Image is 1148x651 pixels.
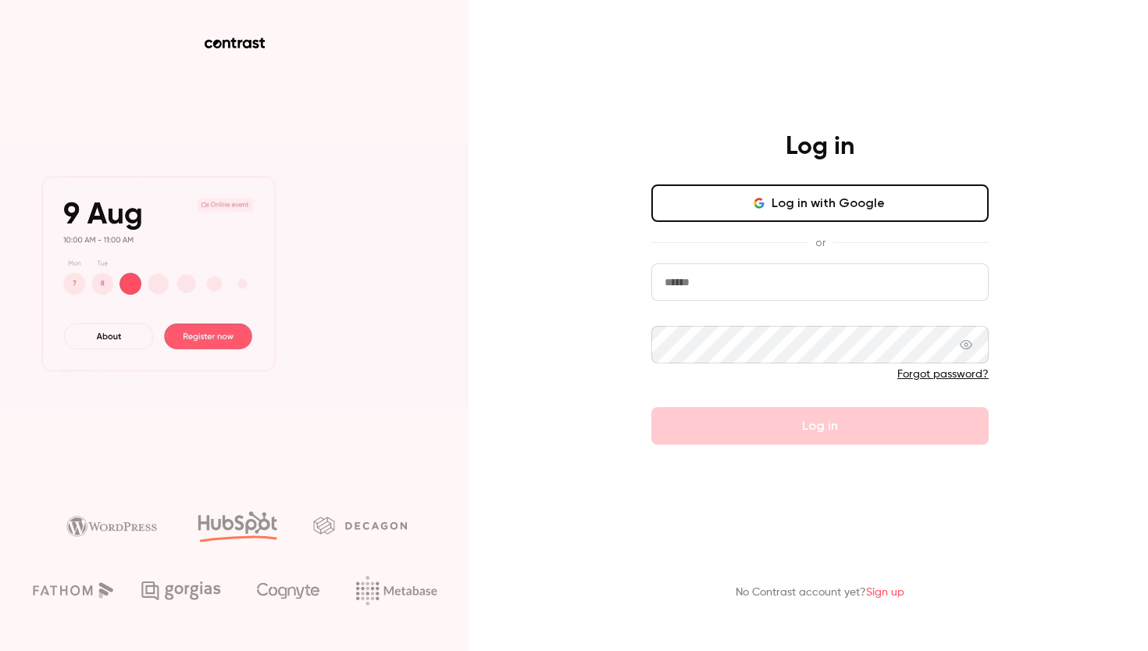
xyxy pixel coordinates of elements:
[651,184,989,222] button: Log in with Google
[313,517,407,534] img: decagon
[736,585,904,601] p: No Contrast account yet?
[897,369,989,380] a: Forgot password?
[866,587,904,598] a: Sign up
[786,131,854,163] h4: Log in
[808,234,833,251] span: or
